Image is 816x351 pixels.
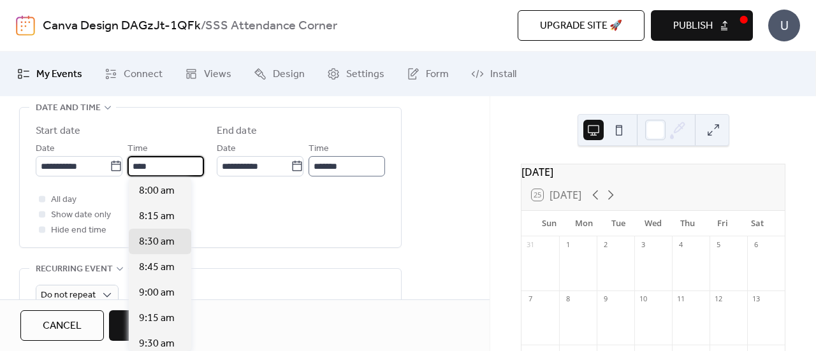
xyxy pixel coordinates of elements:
div: 4 [676,240,685,250]
button: Cancel [20,310,104,341]
div: 9 [601,294,610,304]
a: My Events [8,57,92,91]
div: 5 [713,240,723,250]
div: End date [217,124,257,139]
div: 2 [601,240,610,250]
div: Sat [740,211,775,236]
div: 7 [525,294,535,304]
div: 10 [638,294,648,304]
div: Start date [36,124,80,139]
span: Publish [673,18,713,34]
div: [DATE] [521,164,785,180]
div: U [768,10,800,41]
div: 8 [563,294,572,304]
a: Settings [317,57,394,91]
div: 11 [676,294,685,304]
button: Upgrade site 🚀 [518,10,645,41]
div: 3 [638,240,648,250]
span: Form [426,67,449,82]
span: Cancel [43,319,82,334]
div: 31 [525,240,535,250]
div: Tue [601,211,636,236]
span: Date and time [36,101,101,116]
div: 6 [751,240,761,250]
span: Date [36,141,55,157]
span: Connect [124,67,163,82]
span: Date [217,141,236,157]
span: Time [309,141,329,157]
div: Mon [566,211,601,236]
div: Fri [705,211,739,236]
div: Thu [671,211,705,236]
div: 13 [751,294,761,304]
span: My Events [36,67,82,82]
span: Show date only [51,208,111,223]
a: Install [462,57,526,91]
button: Publish [651,10,753,41]
span: All day [51,192,76,208]
div: Wed [636,211,670,236]
img: logo [16,15,35,36]
a: Form [397,57,458,91]
span: 8:15 am [139,209,175,224]
span: Install [490,67,516,82]
span: 8:00 am [139,183,175,199]
a: Canva Design DAGzJt-1QFk [43,14,201,38]
b: / [201,14,205,38]
span: Upgrade site 🚀 [540,18,622,34]
span: Hide end time [51,223,106,238]
a: Design [244,57,314,91]
span: 8:45 am [139,260,175,275]
div: 12 [713,294,723,304]
a: Views [175,57,241,91]
span: 9:00 am [139,285,175,301]
span: 9:15 am [139,311,175,326]
span: Recurring event [36,262,113,277]
span: Views [204,67,231,82]
a: Connect [95,57,172,91]
button: Save [109,310,177,341]
span: 8:30 am [139,234,175,250]
span: Design [273,67,305,82]
span: Time [127,141,148,157]
div: Sun [532,211,566,236]
div: 1 [563,240,572,250]
span: Do not repeat [41,287,96,304]
span: Settings [346,67,384,82]
b: SSS Attendance Corner [205,14,337,38]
